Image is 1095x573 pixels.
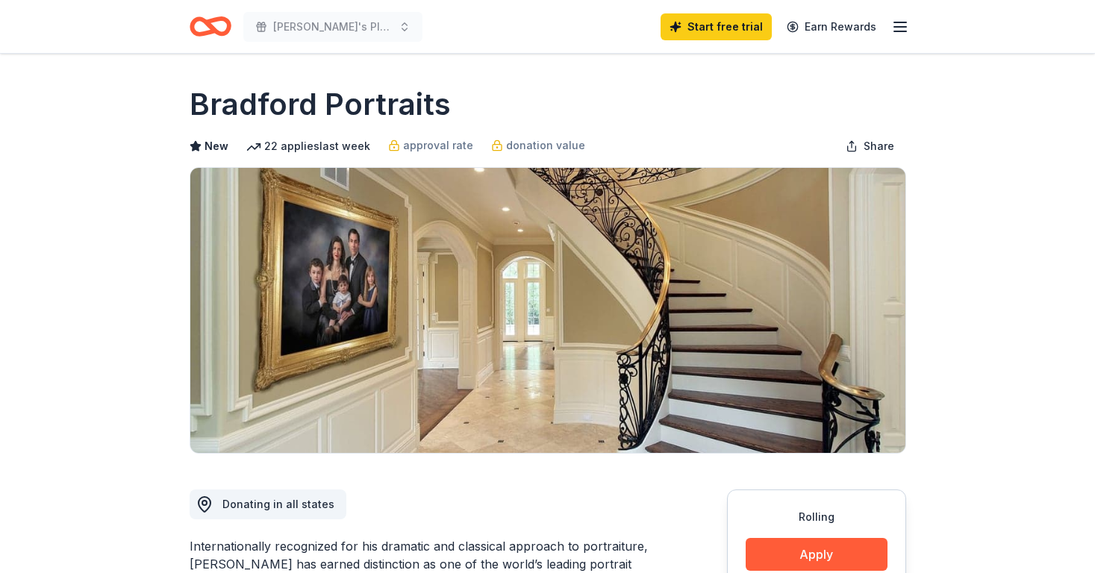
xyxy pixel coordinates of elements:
span: [PERSON_NAME]'s Place Fundraiser [273,18,393,36]
img: Image for Bradford Portraits [190,168,905,453]
a: Start free trial [661,13,772,40]
span: donation value [506,137,585,154]
a: donation value [491,137,585,154]
span: approval rate [403,137,473,154]
a: approval rate [388,137,473,154]
h1: Bradford Portraits [190,84,451,125]
span: New [205,137,228,155]
div: 22 applies last week [246,137,370,155]
div: Rolling [746,508,887,526]
button: Share [834,131,906,161]
button: Apply [746,538,887,571]
a: Earn Rewards [778,13,885,40]
button: [PERSON_NAME]'s Place Fundraiser [243,12,422,42]
span: Donating in all states [222,498,334,510]
span: Share [864,137,894,155]
a: Home [190,9,231,44]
